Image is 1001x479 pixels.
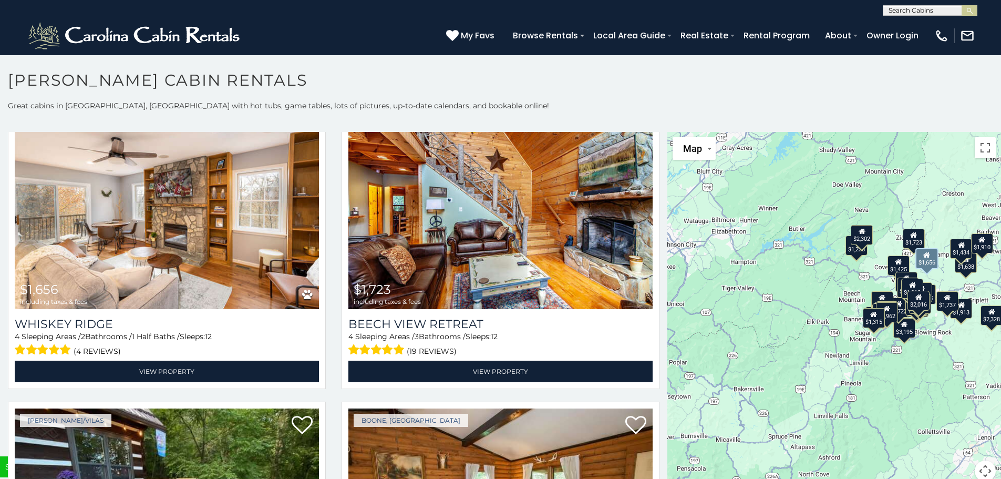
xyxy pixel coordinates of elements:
div: $4,066 [910,293,932,313]
a: View Property [15,361,319,382]
button: Change map style [673,137,716,160]
div: $1,397 [906,295,928,315]
span: (4 reviews) [74,344,121,358]
img: mail-regular-white.png [960,28,975,43]
div: $1,638 [955,253,977,273]
div: $1,962 [876,302,898,322]
a: About [820,26,856,45]
div: $1,910 [902,278,924,298]
span: 4 [348,332,353,341]
div: $1,296 [907,296,929,316]
img: Beech View Retreat [348,105,653,309]
a: Owner Login [861,26,924,45]
div: $2,450 [897,278,920,298]
span: 4 [15,332,19,341]
div: $1,656 [915,248,938,269]
span: 2 [81,332,85,341]
div: Sleeping Areas / Bathrooms / Sleeps: [348,331,653,358]
div: $1,023 [907,297,929,317]
div: $1,722 [888,297,910,317]
div: $1,425 [888,256,910,276]
a: Whiskey Ridge $1,656 including taxes & fees [15,105,319,309]
div: $1,425 [871,291,893,311]
div: $1,723 [903,228,925,248]
div: $2,302 [851,225,873,244]
span: 12 [491,332,498,341]
span: (19 reviews) [407,344,457,358]
a: My Favs [446,29,497,43]
div: Sleeping Areas / Bathrooms / Sleeps: [15,331,319,358]
div: $1,910 [971,233,993,253]
span: Map [683,143,702,154]
a: Add to favorites [292,415,313,437]
span: 3 [415,332,419,341]
a: Add to favorites [625,415,646,437]
div: $1,238 [845,236,868,256]
button: Toggle fullscreen view [975,137,996,158]
a: Real Estate [675,26,734,45]
div: $2,113 [876,301,898,321]
a: Beech View Retreat [348,317,653,331]
span: including taxes & fees [354,298,421,305]
span: $1,656 [20,282,58,297]
span: $1,723 [354,282,391,297]
div: $1,913 [951,298,973,318]
a: Local Area Guide [588,26,670,45]
div: $1,737 [936,291,958,311]
a: [PERSON_NAME]/Vilas [20,414,111,427]
img: White-1-2.png [26,20,244,52]
img: Whiskey Ridge [15,105,319,309]
span: 12 [205,332,212,341]
span: My Favs [461,29,494,42]
span: including taxes & fees [20,298,87,305]
img: phone-regular-white.png [934,28,949,43]
a: View Property [348,361,653,382]
a: Beech View Retreat $1,723 including taxes & fees [348,105,653,309]
a: Whiskey Ridge [15,317,319,331]
a: Browse Rentals [508,26,583,45]
div: $4,263 [895,272,917,292]
a: Boone, [GEOGRAPHIC_DATA] [354,414,468,427]
a: Rental Program [738,26,815,45]
div: $3,195 [893,318,915,338]
div: $1,434 [951,238,973,258]
span: 1 Half Baths / [132,332,180,341]
div: $1,315 [863,308,885,328]
div: $2,016 [907,291,930,311]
